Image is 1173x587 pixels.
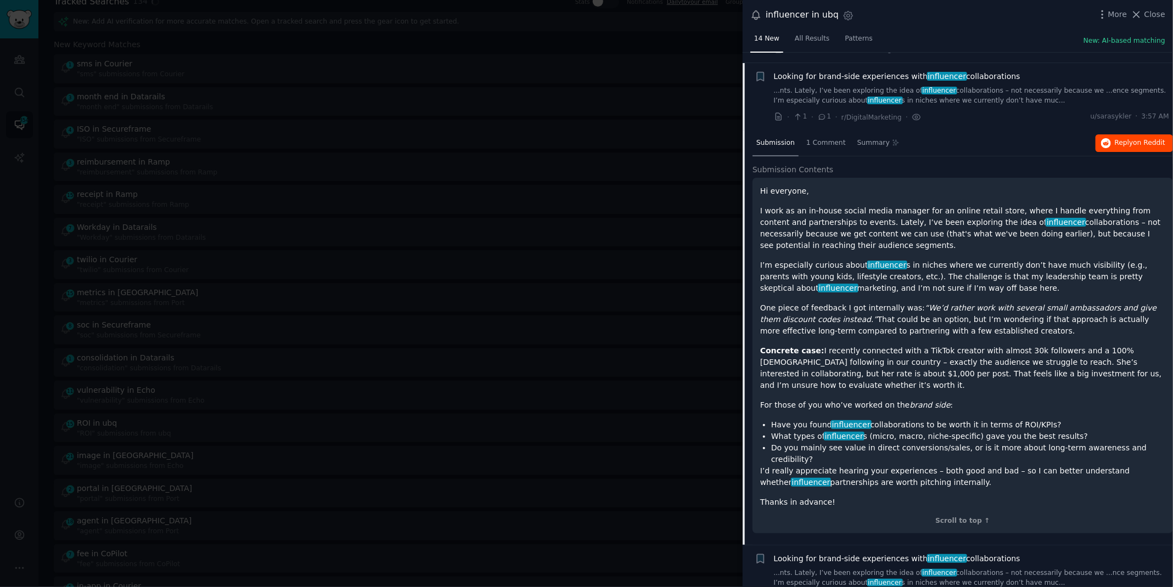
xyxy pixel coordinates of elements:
button: New: AI-based matching [1084,36,1165,46]
span: · [906,111,908,123]
span: influencer [867,97,903,104]
span: Looking for brand-side experiences with collaborations [774,71,1020,82]
span: influencer [922,87,957,94]
span: influencer [1046,218,1086,227]
a: Patterns [841,30,877,53]
p: I’d really appreciate hearing your experiences – both good and bad – so I can better understand w... [760,465,1165,488]
span: Submission Contents [753,164,834,176]
span: All Results [795,34,829,44]
p: I recently connected with a TikTok creator with almost 30k followers and a 100% [DEMOGRAPHIC_DATA... [760,345,1165,391]
span: · [787,111,789,123]
strong: Concrete case: [760,346,824,355]
span: influencer [927,554,968,563]
span: · [1136,112,1138,122]
p: One piece of feedback I got internally was: That could be an option, but I’m wondering if that ap... [760,302,1165,337]
span: r/DigitalMarketing [841,114,902,121]
p: I’m especially curious about s in niches where we currently don’t have much visibility (e.g., par... [760,259,1165,294]
a: ...nts. Lately, I’ve been exploring the idea ofinfluencercollaborations – not necessarily because... [774,86,1170,105]
span: influencer [867,261,908,269]
span: influencer [831,420,872,429]
span: Looking for brand-side experiences with collaborations [774,553,1020,565]
p: For those of you who’ve worked on the : [760,399,1165,411]
span: influencer [927,72,968,81]
span: Patterns [845,34,873,44]
li: Do you mainly see value in direct conversions/sales, or is it more about long-term awareness and ... [771,442,1165,465]
li: What types of s (micro, macro, niche-specific) gave you the best results? [771,431,1165,442]
button: Close [1131,9,1165,20]
span: influencer [818,284,858,292]
span: influencer [867,579,903,586]
span: Reply [1115,138,1165,148]
span: influencer [791,478,832,487]
span: influencer [922,569,957,577]
a: Looking for brand-side experiences withinfluencercollaborations [774,71,1020,82]
a: 14 New [750,30,783,53]
button: Replyon Reddit [1096,134,1173,152]
span: Submission [756,138,795,148]
p: Thanks in advance! [760,496,1165,508]
span: influencer [824,432,865,441]
span: Close [1144,9,1165,20]
div: Scroll to top ↑ [760,516,1165,526]
span: Summary [857,138,890,148]
span: 1 Comment [806,138,846,148]
span: More [1108,9,1127,20]
span: · [811,111,813,123]
span: · [835,111,838,123]
span: 3:57 AM [1142,112,1169,122]
em: “We’d rather work with several small ambassadors and give them discount codes instead.” [760,303,1157,324]
li: Have you found collaborations to be worth it in terms of ROI/KPIs? [771,419,1165,431]
span: on Reddit [1133,139,1165,146]
span: 14 New [754,34,779,44]
div: influencer in ubq [766,8,839,22]
a: Looking for brand-side experiences withinfluencercollaborations [774,553,1020,565]
button: More [1097,9,1127,20]
p: Hi everyone, [760,185,1165,197]
span: 1 [793,112,807,122]
span: 1 [817,112,831,122]
em: brand side [910,400,951,409]
a: All Results [791,30,833,53]
p: I work as an in-house social media manager for an online retail store, where I handle everything ... [760,205,1165,251]
span: u/sarasykler [1091,112,1132,122]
